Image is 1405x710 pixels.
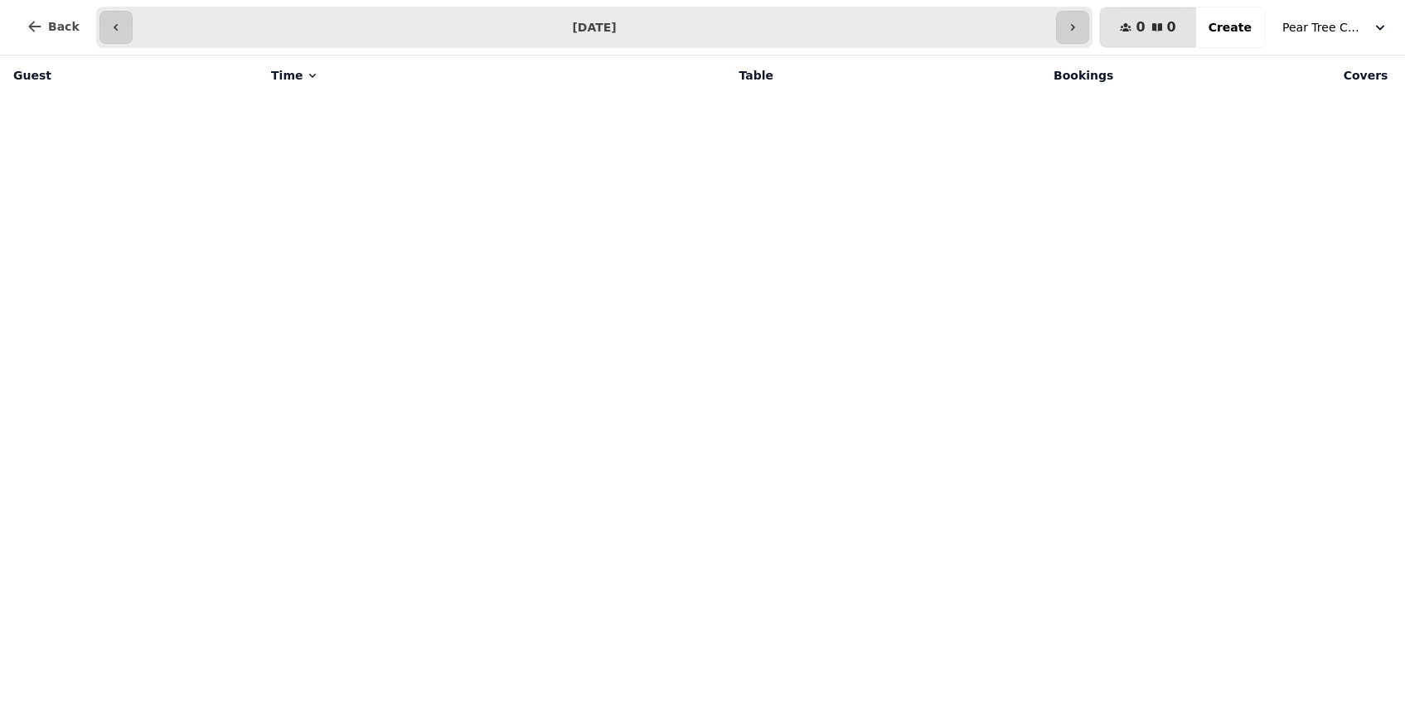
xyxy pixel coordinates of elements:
[1136,21,1145,34] span: 0
[1272,12,1398,42] button: Pear Tree Cafe ([GEOGRAPHIC_DATA])
[13,7,93,46] button: Back
[1123,56,1398,95] th: Covers
[1167,21,1176,34] span: 0
[552,56,783,95] th: Table
[1100,7,1195,47] button: 00
[271,67,319,84] button: Time
[1195,7,1265,47] button: Create
[1209,22,1252,33] span: Create
[1282,19,1365,36] span: Pear Tree Cafe ([GEOGRAPHIC_DATA])
[783,56,1123,95] th: Bookings
[271,67,303,84] span: Time
[48,21,80,32] span: Back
